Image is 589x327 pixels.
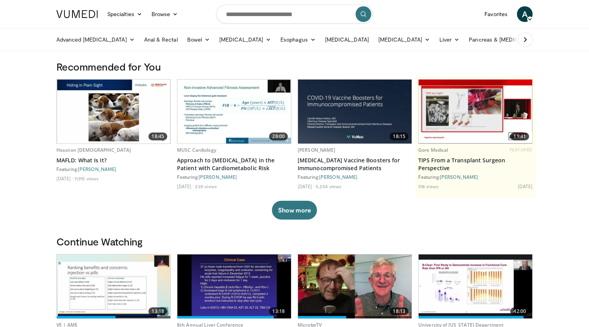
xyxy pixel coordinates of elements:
[298,80,412,144] img: 4b6b8a23-254d-4dd2-bcfb-d2fe928e31b4.620x360_q85_upscale.jpg
[480,6,512,22] a: Favorites
[57,254,170,318] img: 2d2a4cd3-3278-48d5-9df4-88482c632875.620x360_q85_upscale.jpg
[78,166,116,172] a: [PERSON_NAME]
[419,80,532,144] img: 4003d3dc-4d84-4588-a4af-bb6b84f49ae6.620x360_q85_upscale.jpg
[374,32,435,47] a: [MEDICAL_DATA]
[390,133,408,140] span: 18:15
[269,133,288,140] span: 28:00
[177,80,291,144] a: 28:00
[419,254,532,318] img: 49d1df51-7e5c-4f80-9ff7-6dd85279cc06.620x360_q85_upscale.jpg
[298,183,314,189] li: [DATE]
[56,147,131,153] a: Houston [DEMOGRAPHIC_DATA]
[316,183,341,189] li: 5,244 views
[147,6,183,22] a: Browse
[195,183,217,189] li: 230 views
[320,32,374,47] a: [MEDICAL_DATA]
[510,147,533,153] span: FEATURED
[390,307,408,315] span: 18:13
[435,32,464,47] a: Liver
[517,6,533,22] a: A
[510,307,529,315] span: 42:00
[182,32,215,47] a: Bowel
[177,147,216,153] a: MUSC Cardiology
[177,174,291,180] div: Featuring:
[199,174,237,180] a: [PERSON_NAME]
[56,235,533,248] h3: Continue Watching
[56,60,533,73] h3: Recommended for You
[148,133,167,140] span: 18:45
[56,10,98,18] img: VuMedi Logo
[298,80,412,144] a: 18:15
[298,254,412,318] img: 72ac0e37-d809-477d-957a-85a66e49561a.620x360_q85_upscale.jpg
[74,175,99,182] li: 11,915 views
[418,174,533,180] div: Featuring:
[298,147,336,153] a: [PERSON_NAME]
[52,32,139,47] a: Advanced [MEDICAL_DATA]
[518,183,533,189] li: [DATE]
[298,254,412,318] a: 18:13
[57,80,170,144] img: 413dc738-b12d-4fd3-9105-56a13100a2ee.620x360_q85_upscale.jpg
[216,5,373,24] input: Search topics, interventions
[215,32,276,47] a: [MEDICAL_DATA]
[56,156,171,164] a: MAFLD: What Is It?
[57,254,170,318] a: 13:18
[440,174,478,180] a: [PERSON_NAME]
[419,254,532,318] a: 42:00
[103,6,147,22] a: Specialties
[56,166,171,172] div: Featuring:
[272,201,317,220] button: Show more
[419,80,532,144] a: 11:41
[177,254,291,318] a: 13:18
[57,80,170,144] a: 18:45
[418,156,533,172] a: TIPS From a Transplant Surgeon Perspective
[319,174,358,180] a: [PERSON_NAME]
[177,156,291,172] a: Approach to [MEDICAL_DATA] in the Patient with Cardiometabolic Risk
[298,156,412,172] a: [MEDICAL_DATA] Vaccine Boosters for Immunocompromised Patients
[139,32,182,47] a: Anal & Rectal
[298,174,412,180] div: Featuring:
[177,80,291,144] img: 0ec84670-2ae8-4486-a26b-2f80e95d5efd.620x360_q85_upscale.jpg
[276,32,320,47] a: Esophagus
[177,254,291,318] img: eaaca023-87d2-49d5-ad4c-8eaac2adb22d.620x360_q85_upscale.jpg
[418,147,448,153] a: Gore Medical
[148,307,167,315] span: 13:18
[56,175,73,182] li: [DATE]
[464,32,556,47] a: Pancreas & [MEDICAL_DATA]
[269,307,288,315] span: 13:18
[177,183,194,189] li: [DATE]
[510,133,529,140] span: 11:41
[418,183,439,189] li: 518 views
